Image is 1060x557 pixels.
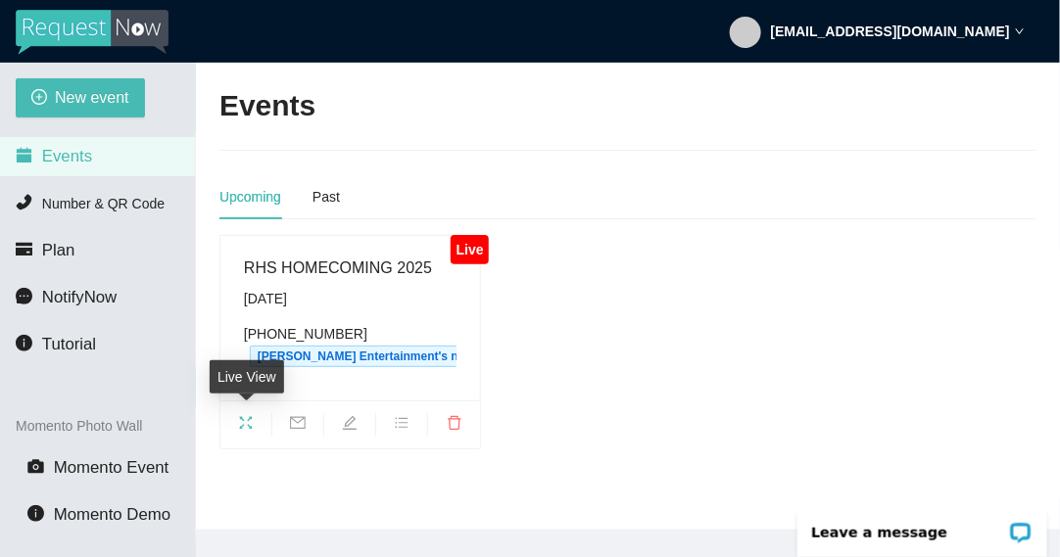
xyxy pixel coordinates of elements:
span: mail [272,415,323,437]
iframe: LiveChat chat widget [785,495,1060,557]
h2: Events [219,86,315,126]
span: New event [55,85,129,110]
span: Momento Event [54,458,169,477]
span: info-circle [16,335,32,351]
span: message [16,288,32,304]
span: Momento Demo [54,505,170,524]
div: Live View [210,360,284,394]
div: Past [313,186,340,208]
div: Live [451,235,489,264]
span: bars [376,415,427,437]
div: Upcoming [219,186,281,208]
img: RequestNow [16,10,169,55]
span: delete [428,415,480,437]
span: Number & QR Code [42,196,165,211]
span: calendar [16,147,32,163]
strong: [EMAIL_ADDRESS][DOMAIN_NAME] [771,23,1010,39]
span: NotifyNow [42,288,117,306]
button: plus-circleNew event [16,78,145,117]
span: info-circle [27,505,44,522]
div: RHS HOMECOMING 2025 [244,255,457,280]
span: fullscreen [220,415,271,437]
span: phone [16,194,32,210]
div: [DATE] [244,288,457,309]
span: Tutorial [42,335,96,353]
span: edit [324,415,375,437]
span: Plan [42,241,75,259]
span: down [1015,26,1025,36]
span: credit-card [16,241,32,257]
span: plus-circle [31,89,47,108]
span: camera [27,458,44,475]
div: [PHONE_NUMBER] [244,323,457,367]
span: [PERSON_NAME] Entertainment's number [250,346,503,367]
span: Events [42,147,92,165]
